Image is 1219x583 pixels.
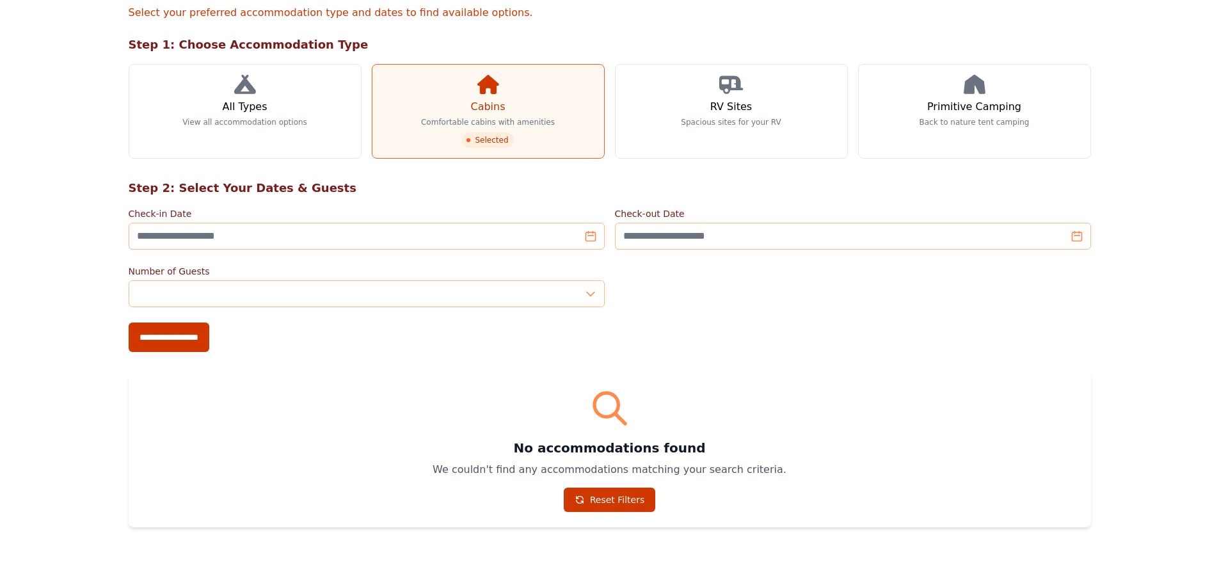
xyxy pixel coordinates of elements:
label: Number of Guests [129,265,605,278]
a: Primitive Camping Back to nature tent camping [858,64,1091,159]
label: Check-in Date [129,207,605,220]
p: Select your preferred accommodation type and dates to find available options. [129,5,1091,20]
h3: All Types [222,99,267,115]
p: Spacious sites for your RV [681,117,781,127]
a: Cabins Comfortable cabins with amenities Selected [372,64,605,159]
h3: RV Sites [710,99,752,115]
a: RV Sites Spacious sites for your RV [615,64,848,159]
h2: Step 2: Select Your Dates & Guests [129,179,1091,197]
p: Comfortable cabins with amenities [421,117,555,127]
p: We couldn't find any accommodations matching your search criteria. [144,462,1076,477]
h2: Step 1: Choose Accommodation Type [129,36,1091,54]
a: All Types View all accommodation options [129,64,362,159]
h3: No accommodations found [144,439,1076,457]
h3: Cabins [470,99,505,115]
label: Check-out Date [615,207,1091,220]
p: Back to nature tent camping [920,117,1030,127]
a: Reset Filters [564,488,656,512]
span: Selected [462,132,513,148]
p: View all accommodation options [182,117,307,127]
h3: Primitive Camping [927,99,1021,115]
